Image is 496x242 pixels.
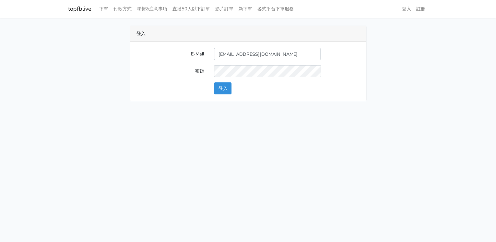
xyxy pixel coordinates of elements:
[132,48,209,60] label: E-Mail
[414,3,428,15] a: 註冊
[399,3,414,15] a: 登入
[255,3,296,15] a: 各式平台下單服務
[111,3,134,15] a: 付款方式
[130,26,366,42] div: 登入
[213,3,236,15] a: 影片訂單
[236,3,255,15] a: 新下單
[68,3,91,15] a: topfblive
[214,82,231,94] button: 登入
[97,3,111,15] a: 下單
[132,65,209,77] label: 密碼
[170,3,213,15] a: 直播50人以下訂單
[134,3,170,15] a: 聯繫&注意事項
